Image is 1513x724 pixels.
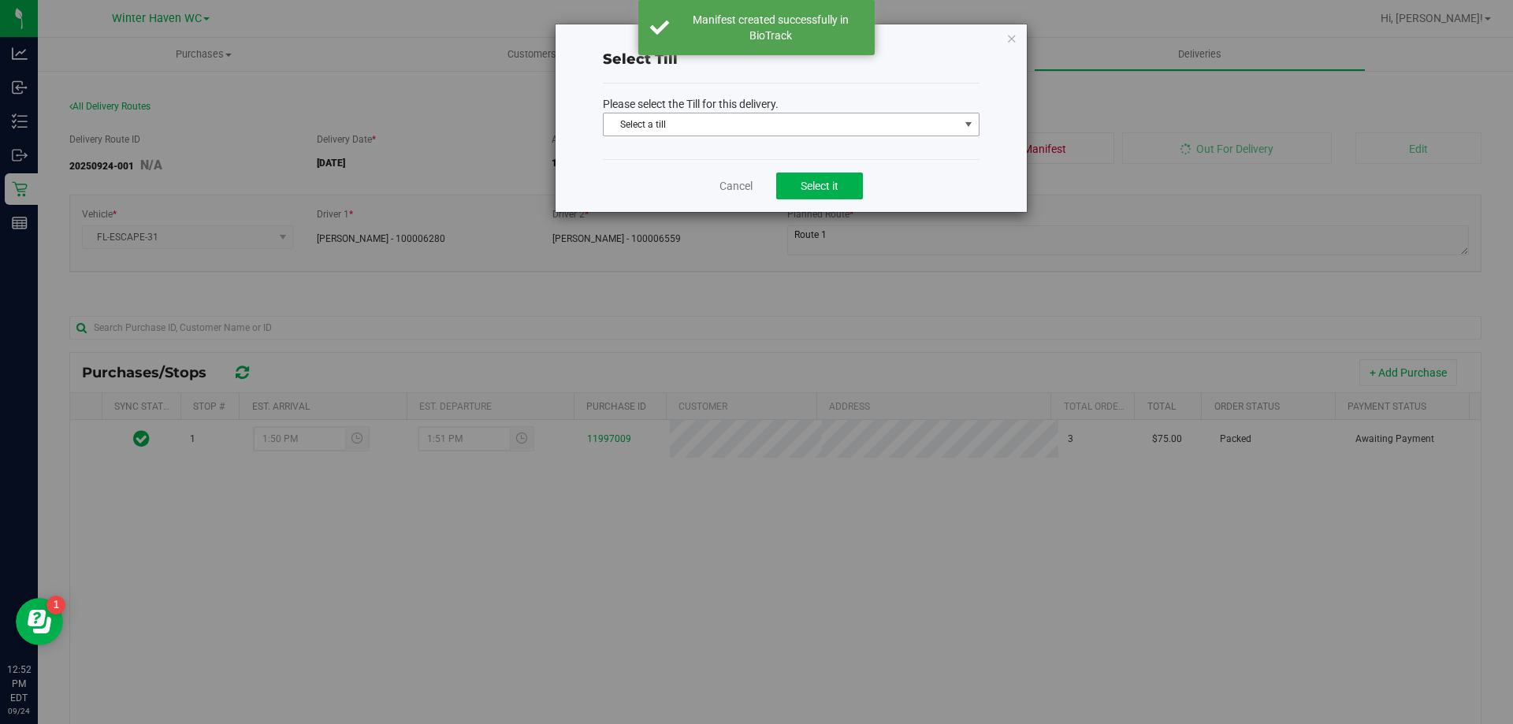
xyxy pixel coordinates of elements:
[46,596,65,614] iframe: Resource center unread badge
[801,180,838,192] span: Select it
[776,173,863,199] button: Select it
[603,50,678,68] span: Select Till
[958,113,978,136] span: select
[604,113,959,136] span: Select a till
[16,598,63,645] iframe: Resource center
[603,96,980,113] p: Please select the Till for this delivery.
[719,178,753,194] a: Cancel
[678,12,863,43] div: Manifest created successfully in BioTrack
